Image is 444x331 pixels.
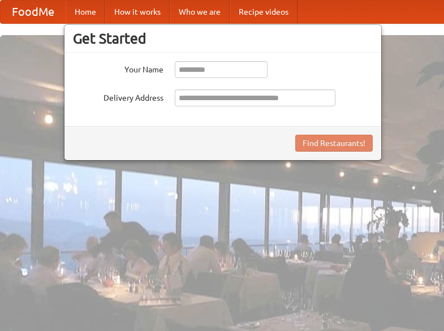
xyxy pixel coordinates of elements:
[66,1,105,23] a: Home
[105,1,170,23] a: How it works
[73,30,373,47] h3: Get Started
[73,89,163,104] label: Delivery Address
[73,61,163,75] label: Your Name
[170,1,230,23] a: Who we are
[295,135,373,152] button: Find Restaurants!
[230,1,298,23] a: Recipe videos
[1,1,66,23] a: FoodMe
